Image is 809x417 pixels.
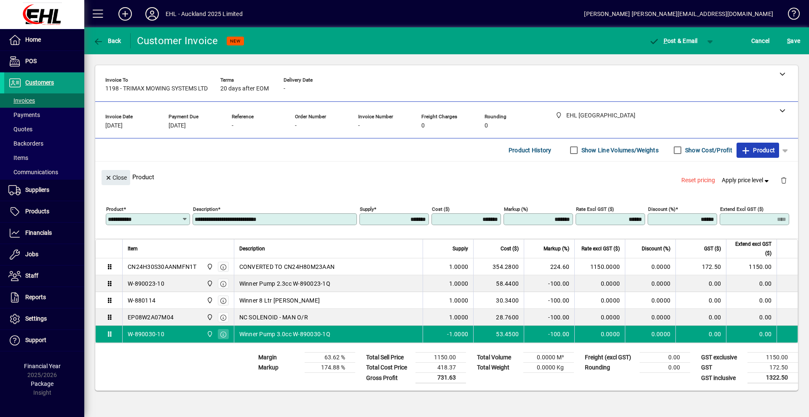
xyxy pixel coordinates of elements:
[362,363,415,373] td: Total Cost Price
[8,169,58,175] span: Communications
[128,244,138,253] span: Item
[105,122,123,129] span: [DATE]
[220,85,269,92] span: 20 days after EOM
[128,263,197,271] div: CN24H30S30AANMFN1T
[105,171,127,185] span: Close
[726,292,777,309] td: 0.00
[305,363,355,373] td: 174.88 %
[4,266,84,287] a: Staff
[4,308,84,329] a: Settings
[584,7,773,21] div: [PERSON_NAME] [PERSON_NAME][EMAIL_ADDRESS][DOMAIN_NAME]
[25,315,47,322] span: Settings
[704,244,721,253] span: GST ($)
[473,292,524,309] td: 30.3400
[25,58,37,64] span: POS
[4,330,84,351] a: Support
[782,2,798,29] a: Knowledge Base
[524,292,574,309] td: -100.00
[785,33,802,48] button: Save
[4,223,84,244] a: Financials
[726,309,777,326] td: 0.00
[8,97,35,104] span: Invoices
[675,326,726,343] td: 0.00
[449,279,469,288] span: 1.0000
[718,173,774,188] button: Apply price level
[505,143,555,158] button: Product History
[295,122,297,129] span: -
[204,296,214,305] span: EHL AUCKLAND
[747,373,798,383] td: 1322.50
[8,140,43,147] span: Backorders
[25,79,54,86] span: Customers
[4,122,84,136] a: Quotes
[640,363,690,373] td: 0.00
[25,251,38,258] span: Jobs
[204,279,214,288] span: EHL AUCKLAND
[645,33,702,48] button: Post & Email
[230,38,241,44] span: NEW
[25,294,46,300] span: Reports
[774,170,794,190] button: Delete
[523,353,574,363] td: 0.0000 M³
[625,258,675,275] td: 0.0000
[4,93,84,108] a: Invoices
[675,275,726,292] td: 0.00
[24,363,61,369] span: Financial Year
[509,143,552,157] span: Product History
[84,33,131,48] app-page-header-button: Back
[8,154,28,161] span: Items
[93,37,121,44] span: Back
[447,330,468,338] span: -1.0000
[664,37,667,44] span: P
[112,6,139,21] button: Add
[128,313,174,321] div: EP08W2A07M04
[720,206,763,212] mat-label: Extend excl GST ($)
[625,275,675,292] td: 0.0000
[524,275,574,292] td: -100.00
[580,313,620,321] div: 0.0000
[106,206,123,212] mat-label: Product
[544,244,569,253] span: Markup (%)
[453,244,468,253] span: Supply
[581,363,640,373] td: Rounding
[580,296,620,305] div: 0.0000
[362,353,415,363] td: Total Sell Price
[473,309,524,326] td: 28.7600
[239,313,308,321] span: NC SOLENOID - MAN O/R
[139,6,166,21] button: Profile
[254,353,305,363] td: Margin
[751,34,770,48] span: Cancel
[524,326,574,343] td: -100.00
[8,112,40,118] span: Payments
[683,146,732,154] label: Show Cost/Profit
[642,244,670,253] span: Discount (%)
[737,143,779,158] button: Product
[4,51,84,72] a: POS
[473,275,524,292] td: 58.4400
[25,272,38,279] span: Staff
[362,373,415,383] td: Gross Profit
[749,33,772,48] button: Cancel
[625,309,675,326] td: 0.0000
[415,363,466,373] td: 418.37
[697,373,747,383] td: GST inclusive
[193,206,218,212] mat-label: Description
[360,206,374,212] mat-label: Supply
[4,151,84,165] a: Items
[204,313,214,322] span: EHL AUCKLAND
[747,353,798,363] td: 1150.00
[580,279,620,288] div: 0.0000
[4,165,84,179] a: Communications
[449,296,469,305] span: 1.0000
[722,176,771,185] span: Apply price level
[4,287,84,308] a: Reports
[473,353,523,363] td: Total Volume
[524,309,574,326] td: -100.00
[787,34,800,48] span: ave
[473,258,524,275] td: 354.2800
[105,85,208,92] span: 1198 - TRIMAX MOWING SYSTEMS LTD
[675,292,726,309] td: 0.00
[678,173,718,188] button: Reset pricing
[731,239,771,258] span: Extend excl GST ($)
[4,201,84,222] a: Products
